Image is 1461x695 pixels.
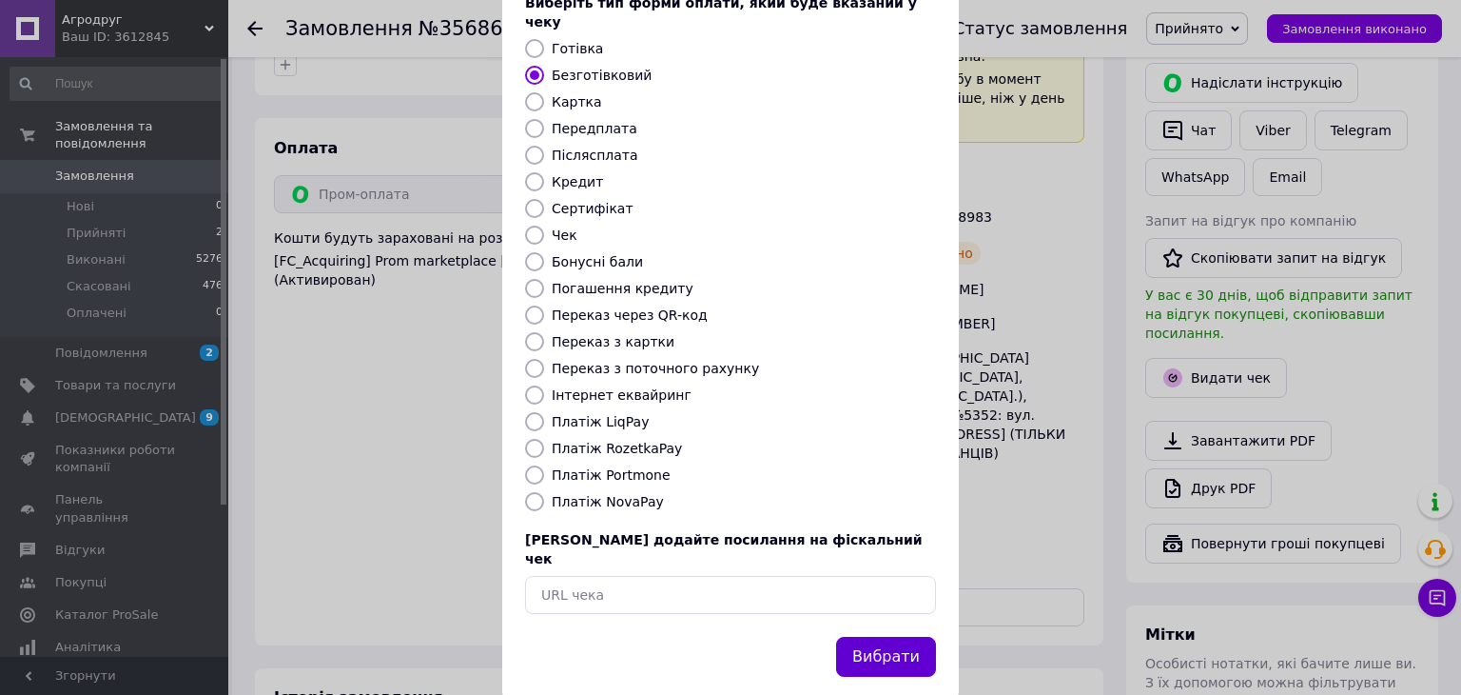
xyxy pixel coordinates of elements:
label: Бонусні бали [552,254,643,269]
label: Передплата [552,121,637,136]
label: Платіж NovaPay [552,494,664,509]
label: Платіж RozetkaPay [552,441,682,456]
label: Сертифікат [552,201,633,216]
label: Безготівковий [552,68,652,83]
label: Інтернет еквайринг [552,387,692,403]
label: Переказ через QR-код [552,308,708,323]
label: Кредит [552,174,603,189]
label: Платіж Portmone [552,467,671,483]
label: Платіж LiqPay [552,414,649,429]
label: Погашення кредиту [552,281,693,296]
label: Картка [552,94,602,109]
label: Переказ з поточного рахунку [552,361,759,376]
label: Післясплата [552,148,638,163]
label: Готівка [552,41,603,56]
label: Чек [552,228,577,243]
label: Переказ з картки [552,334,674,349]
input: URL чека [525,576,936,614]
button: Вибрати [836,637,936,678]
span: [PERSON_NAME] додайте посилання на фіскальний чек [525,532,923,566]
